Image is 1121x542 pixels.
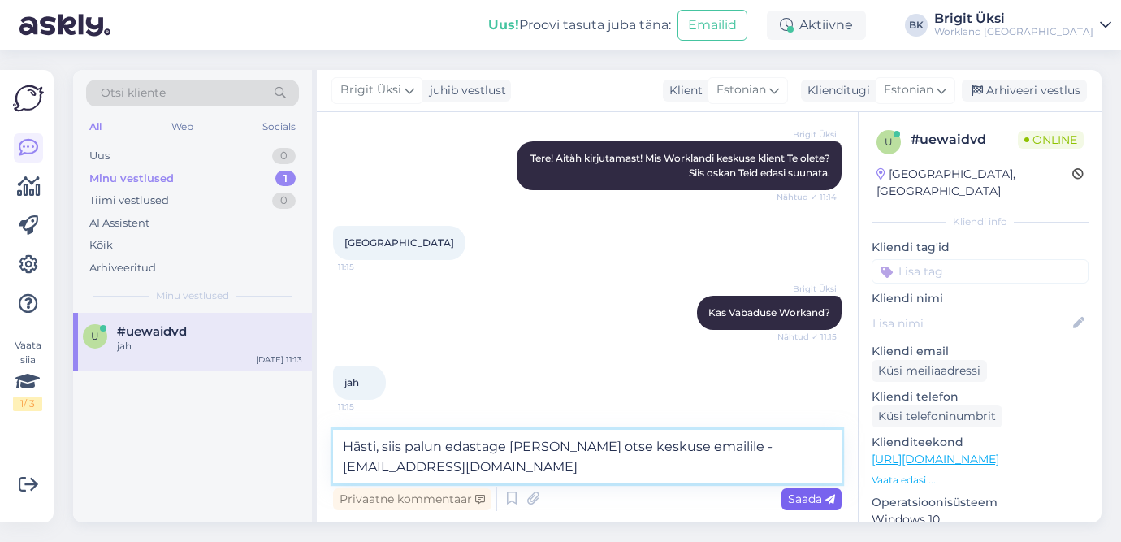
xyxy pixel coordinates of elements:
div: Uus [89,148,110,164]
button: Emailid [677,10,747,41]
div: Klient [663,82,703,99]
span: Kas Vabaduse Workand? [708,306,830,319]
div: AI Assistent [89,215,149,232]
p: Kliendi email [872,343,1089,360]
div: 0 [272,193,296,209]
span: Brigit Üksi [776,283,837,295]
div: Minu vestlused [89,171,174,187]
div: Küsi meiliaadressi [872,360,987,382]
span: Estonian [884,81,933,99]
div: Proovi tasuta juba täna: [488,15,671,35]
div: [DATE] 11:13 [256,353,302,366]
p: Vaata edasi ... [872,473,1089,488]
a: [URL][DOMAIN_NAME] [872,452,999,466]
span: u [91,330,99,342]
div: 0 [272,148,296,164]
div: Brigit Üksi [934,12,1093,25]
span: Tere! Aitäh kirjutamast! Mis Worklandi keskuse klient Te olete? Siis oskan Teid edasi suunata. [530,152,833,179]
span: Estonian [716,81,766,99]
div: Web [168,116,197,137]
span: #uewaidvd [117,324,187,339]
span: jah [344,376,359,388]
span: 11:15 [338,401,399,413]
span: Online [1018,131,1084,149]
div: Aktiivne [767,11,866,40]
div: Vaata siia [13,338,42,411]
span: Minu vestlused [156,288,229,303]
img: Askly Logo [13,83,44,114]
p: Kliendi nimi [872,290,1089,307]
div: BK [905,14,928,37]
div: Kliendi info [872,215,1089,229]
span: 11:15 [338,261,399,273]
span: Saada [788,492,835,506]
span: Brigit Üksi [776,128,837,141]
a: Brigit ÜksiWorkland [GEOGRAPHIC_DATA] [934,12,1111,38]
span: [GEOGRAPHIC_DATA] [344,236,454,249]
div: juhib vestlust [423,82,506,99]
textarea: Hästi, siis palun edastage [PERSON_NAME] otse keskuse emailile - [EMAIL_ADDRESS][DOMAIN_NAME] [333,430,842,483]
span: Nähtud ✓ 11:15 [776,331,837,343]
span: u [885,136,893,148]
div: [GEOGRAPHIC_DATA], [GEOGRAPHIC_DATA] [876,166,1072,200]
div: Arhiveeritud [89,260,156,276]
div: Privaatne kommentaar [333,488,491,510]
div: 1 / 3 [13,397,42,411]
p: Operatsioonisüsteem [872,494,1089,511]
p: Kliendi tag'id [872,239,1089,256]
input: Lisa tag [872,259,1089,284]
span: Brigit Üksi [340,81,401,99]
div: Socials [259,116,299,137]
div: Arhiveeri vestlus [962,80,1087,102]
span: Otsi kliente [101,85,166,102]
p: Kliendi telefon [872,388,1089,405]
div: # uewaidvd [911,130,1018,150]
input: Lisa nimi [872,314,1070,332]
div: 1 [275,171,296,187]
div: All [86,116,105,137]
span: Nähtud ✓ 11:14 [776,191,837,203]
div: Klienditugi [801,82,870,99]
p: Klienditeekond [872,434,1089,451]
div: jah [117,339,302,353]
div: Küsi telefoninumbrit [872,405,1002,427]
b: Uus! [488,17,519,33]
div: Workland [GEOGRAPHIC_DATA] [934,25,1093,38]
p: Windows 10 [872,511,1089,528]
div: Kõik [89,237,113,254]
div: Tiimi vestlused [89,193,169,209]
